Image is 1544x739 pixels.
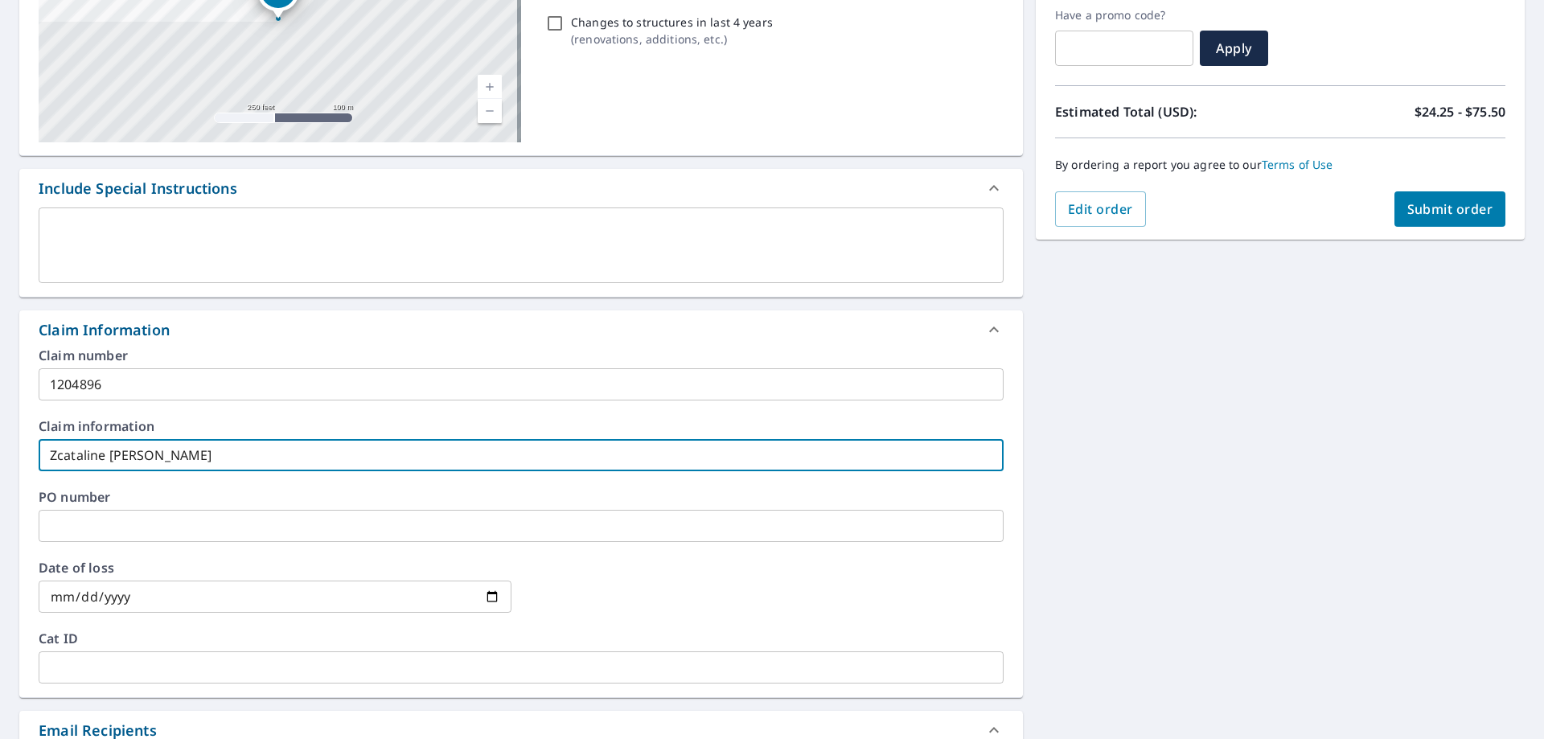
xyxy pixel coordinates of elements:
p: ( renovations, additions, etc. ) [571,31,773,47]
div: Include Special Instructions [19,169,1023,207]
button: Apply [1200,31,1268,66]
label: Claim information [39,420,1004,433]
span: Edit order [1068,200,1133,218]
span: Submit order [1407,200,1493,218]
label: Claim number [39,349,1004,362]
p: By ordering a report you agree to our [1055,158,1505,172]
span: Apply [1213,39,1255,57]
a: Current Level 17, Zoom In [478,75,502,99]
p: Estimated Total (USD): [1055,102,1280,121]
p: Changes to structures in last 4 years [571,14,773,31]
label: PO number [39,491,1004,503]
label: Cat ID [39,632,1004,645]
label: Have a promo code? [1055,8,1193,23]
label: Date of loss [39,561,511,574]
button: Edit order [1055,191,1146,227]
div: Claim Information [39,319,170,341]
a: Terms of Use [1262,157,1333,172]
button: Submit order [1394,191,1506,227]
div: Claim Information [19,310,1023,349]
a: Current Level 17, Zoom Out [478,99,502,123]
p: $24.25 - $75.50 [1415,102,1505,121]
div: Include Special Instructions [39,178,237,199]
